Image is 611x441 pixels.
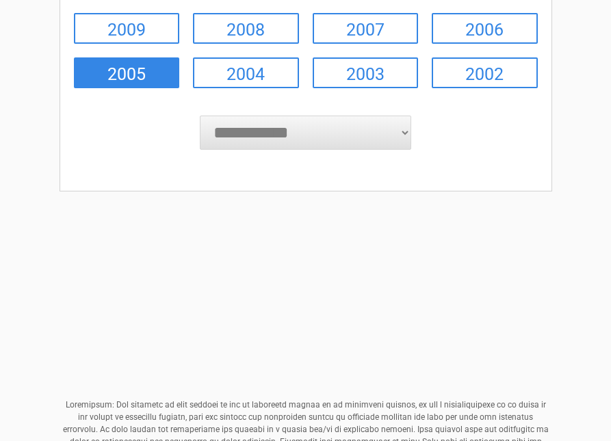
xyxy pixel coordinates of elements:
[193,57,299,88] a: 2004
[193,13,299,44] a: 2008
[74,57,180,88] a: 2005
[313,57,419,88] a: 2003
[313,13,419,44] a: 2007
[74,13,180,44] a: 2009
[432,57,538,88] a: 2002
[432,13,538,44] a: 2006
